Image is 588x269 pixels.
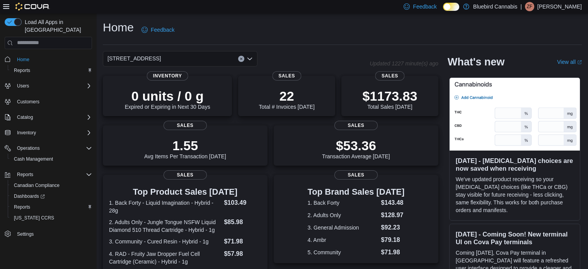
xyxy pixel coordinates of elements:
dt: 5. Community [308,248,378,256]
h3: [DATE] - Coming Soon! New terminal UI on Cova Pay terminals [456,230,574,246]
div: Expired or Expiring in Next 30 Days [125,88,210,110]
span: Cash Management [14,156,53,162]
button: Canadian Compliance [8,180,95,191]
span: Operations [17,145,40,151]
h3: [DATE] - [MEDICAL_DATA] choices are now saved when receiving [456,157,574,172]
a: Home [14,55,32,64]
div: Zoie Fratarcangeli [525,2,534,11]
button: Open list of options [247,56,253,62]
a: [US_STATE] CCRS [11,213,57,223]
svg: External link [577,60,582,65]
span: ZF [527,2,533,11]
button: Operations [14,144,43,153]
span: Inventory [17,130,36,136]
span: Sales [334,121,378,130]
span: Customers [14,97,92,106]
p: [PERSON_NAME] [537,2,582,11]
button: [US_STATE] CCRS [8,212,95,223]
span: Users [17,83,29,89]
span: Reports [11,202,92,212]
span: Sales [272,71,301,81]
dt: 1. Back Forty - Liquid Imagination - Hybrid - 28g [109,199,221,214]
span: Operations [14,144,92,153]
p: We've updated product receiving so your [MEDICAL_DATA] choices (like THCa or CBG) stay visible fo... [456,175,574,214]
p: Bluebird Cannabis [473,2,517,11]
a: Dashboards [11,192,48,201]
dd: $79.18 [381,235,405,245]
a: Cash Management [11,154,56,164]
span: Canadian Compliance [11,181,92,190]
dt: 4. Ambr [308,236,378,244]
dt: 2. Adults Only [308,211,378,219]
span: Reports [14,67,30,74]
dd: $71.98 [381,248,405,257]
button: Clear input [238,56,244,62]
a: Feedback [138,22,177,38]
dd: $103.49 [224,198,261,207]
h3: Top Brand Sales [DATE] [308,187,405,197]
span: Feedback [413,3,436,10]
span: Dashboards [14,193,45,199]
dt: 4. RAD - Fruity Jaw Dropper Fuel Cell Cartridge (Ceramic) - Hybrid - 1g [109,250,221,266]
span: Catalog [14,113,92,122]
button: Settings [2,228,95,239]
span: Reports [11,66,92,75]
dt: 1. Back Forty [308,199,378,207]
div: Transaction Average [DATE] [322,138,390,159]
button: Operations [2,143,95,154]
span: [US_STATE] CCRS [14,215,54,221]
a: Canadian Compliance [11,181,63,190]
span: Customers [17,99,39,105]
button: Reports [8,202,95,212]
div: Total Sales [DATE] [363,88,418,110]
button: Reports [14,170,36,179]
a: Customers [14,97,43,106]
span: Sales [334,170,378,180]
dd: $128.97 [381,211,405,220]
button: Cash Management [8,154,95,164]
span: Cash Management [11,154,92,164]
button: Catalog [14,113,36,122]
span: [STREET_ADDRESS] [107,54,161,63]
span: Settings [14,229,92,238]
span: Home [14,55,92,64]
input: Dark Mode [443,3,459,11]
button: Catalog [2,112,95,123]
button: Users [2,81,95,91]
button: Inventory [2,127,95,138]
p: Updated 1227 minute(s) ago [370,60,438,67]
span: Catalog [17,114,33,120]
p: 22 [259,88,314,104]
button: Users [14,81,32,91]
span: Sales [164,121,207,130]
span: Canadian Compliance [14,182,60,188]
p: $1173.83 [363,88,418,104]
a: Settings [14,230,37,239]
span: Dashboards [11,192,92,201]
a: Dashboards [8,191,95,202]
span: Reports [14,170,92,179]
a: View allExternal link [557,59,582,65]
span: Inventory [14,128,92,137]
div: Avg Items Per Transaction [DATE] [144,138,226,159]
h1: Home [103,20,134,35]
button: Home [2,54,95,65]
span: Load All Apps in [GEOGRAPHIC_DATA] [22,18,92,34]
span: Home [17,57,29,63]
img: Cova [15,3,50,10]
button: Customers [2,96,95,107]
p: 1.55 [144,138,226,153]
dd: $92.23 [381,223,405,232]
span: Settings [17,231,34,237]
dd: $143.48 [381,198,405,207]
dd: $71.98 [224,237,261,246]
span: Users [14,81,92,91]
button: Reports [2,169,95,180]
dd: $85.98 [224,218,261,227]
a: Reports [11,66,33,75]
div: Total # Invoices [DATE] [259,88,314,110]
h3: Top Product Sales [DATE] [109,187,261,197]
nav: Complex example [5,51,92,260]
button: Inventory [14,128,39,137]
